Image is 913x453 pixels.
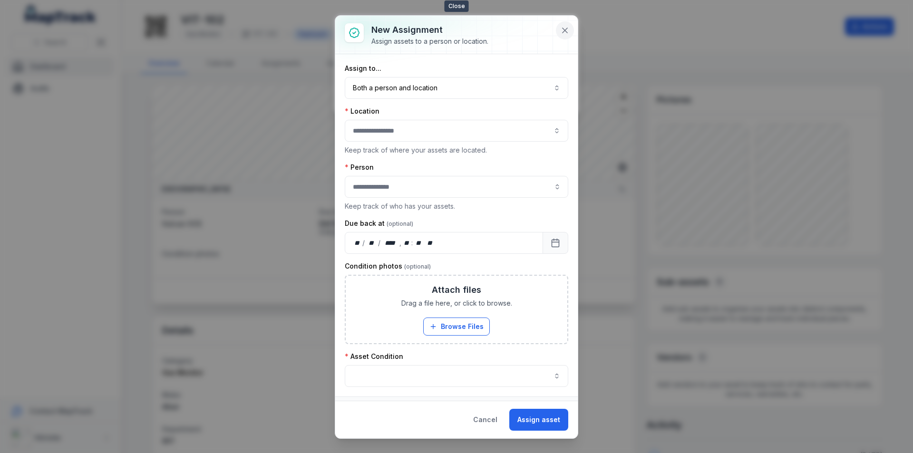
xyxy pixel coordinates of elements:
[401,299,512,308] span: Drag a file here, or click to browse.
[345,77,568,99] button: Both a person and location
[362,238,366,248] div: /
[335,397,578,416] button: Assets1
[345,219,413,228] label: Due back at
[445,0,469,12] span: Close
[371,23,488,37] h3: New assignment
[366,238,379,248] div: month,
[423,318,490,336] button: Browse Files
[432,283,481,297] h3: Attach files
[345,176,568,198] input: assignment-add:person-label
[381,238,399,248] div: year,
[353,238,362,248] div: day,
[399,238,402,248] div: ,
[345,261,431,271] label: Condition photos
[402,238,412,248] div: hour,
[345,352,403,361] label: Asset Condition
[543,232,568,254] button: Calendar
[345,106,379,116] label: Location
[371,37,488,46] div: Assign assets to a person or location.
[345,163,374,172] label: Person
[345,202,568,211] p: Keep track of who has your assets.
[414,238,423,248] div: minute,
[345,64,381,73] label: Assign to...
[509,409,568,431] button: Assign asset
[411,238,414,248] div: :
[425,238,436,248] div: am/pm,
[345,145,568,155] p: Keep track of where your assets are located.
[465,409,505,431] button: Cancel
[378,238,381,248] div: /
